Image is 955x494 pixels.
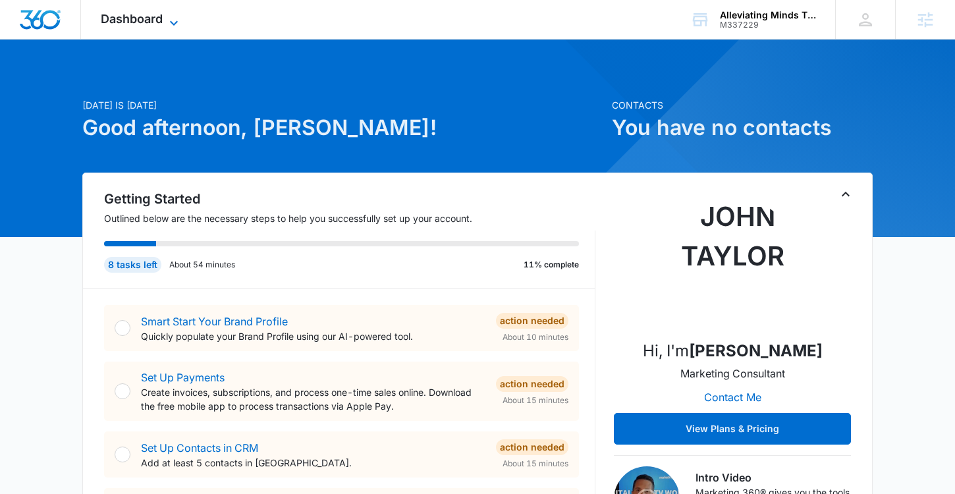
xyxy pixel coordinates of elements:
a: Set Up Payments [141,371,225,384]
p: Quickly populate your Brand Profile using our AI-powered tool. [141,329,485,343]
span: About 15 minutes [503,458,568,470]
p: Marketing Consultant [680,366,785,381]
h2: Getting Started [104,189,595,209]
h1: You have no contacts [612,112,873,144]
img: John Taylor [667,197,798,329]
div: Action Needed [496,376,568,392]
h1: Good afternoon, [PERSON_NAME]! [82,112,604,144]
button: Contact Me [691,381,775,413]
h3: Intro Video [696,470,851,485]
button: Toggle Collapse [838,186,854,202]
span: About 10 minutes [503,331,568,343]
p: Hi, I'm [643,339,823,363]
div: Action Needed [496,313,568,329]
p: Add at least 5 contacts in [GEOGRAPHIC_DATA]. [141,456,485,470]
p: About 54 minutes [169,259,235,271]
span: Dashboard [101,12,163,26]
strong: [PERSON_NAME] [689,341,823,360]
p: Create invoices, subscriptions, and process one-time sales online. Download the free mobile app t... [141,385,485,413]
div: 8 tasks left [104,257,161,273]
p: Contacts [612,98,873,112]
div: Action Needed [496,439,568,455]
div: account name [720,10,816,20]
div: account id [720,20,816,30]
p: 11% complete [524,259,579,271]
a: Set Up Contacts in CRM [141,441,258,454]
button: View Plans & Pricing [614,413,851,445]
p: Outlined below are the necessary steps to help you successfully set up your account. [104,211,595,225]
span: About 15 minutes [503,395,568,406]
p: [DATE] is [DATE] [82,98,604,112]
a: Smart Start Your Brand Profile [141,315,288,328]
